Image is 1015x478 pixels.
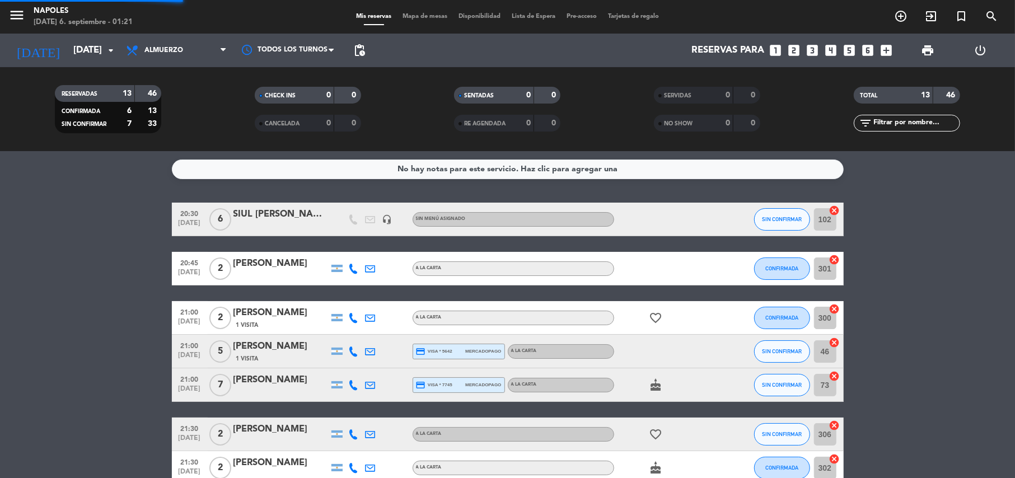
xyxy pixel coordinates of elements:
[34,17,133,28] div: [DATE] 6. septiembre - 01:21
[754,208,810,231] button: SIN CONFIRMAR
[464,121,506,126] span: RE AGENDADA
[416,217,466,221] span: Sin menú asignado
[664,93,691,99] span: SERVIDAS
[954,34,1007,67] div: LOG OUT
[326,119,331,127] strong: 0
[397,13,453,20] span: Mapa de mesas
[751,91,758,99] strong: 0
[397,163,618,176] div: No hay notas para este servicio. Haz clic para agregar una
[762,348,802,354] span: SIN CONFIRMAR
[649,461,663,475] i: cake
[754,423,810,446] button: SIN CONFIRMAR
[754,307,810,329] button: CONFIRMADA
[453,13,506,20] span: Disponibilidad
[62,91,97,97] span: RESERVADAS
[762,216,802,222] span: SIN CONFIRMAR
[921,91,930,99] strong: 13
[860,43,875,58] i: looks_6
[265,121,300,126] span: CANCELADA
[762,431,802,437] span: SIN CONFIRMAR
[464,93,494,99] span: SENTADAS
[416,346,426,357] i: credit_card
[921,44,934,57] span: print
[946,91,957,99] strong: 46
[144,46,183,54] span: Almuerzo
[768,43,783,58] i: looks_one
[829,205,840,216] i: cancel
[511,382,537,387] span: A LA CARTA
[416,432,442,436] span: A LA CARTA
[511,349,537,353] span: A LA CARTA
[416,346,452,357] span: visa * 5642
[551,119,558,127] strong: 0
[829,371,840,382] i: cancel
[350,13,397,20] span: Mis reservas
[664,121,693,126] span: NO SHOW
[974,44,987,57] i: power_settings_new
[762,382,802,388] span: SIN CONFIRMAR
[233,373,329,387] div: [PERSON_NAME]
[602,13,665,20] span: Tarjetas de regalo
[879,43,894,58] i: add_box
[265,93,296,99] span: CHECK INS
[860,93,878,99] span: TOTAL
[176,219,204,232] span: [DATE]
[209,208,231,231] span: 6
[233,306,329,320] div: [PERSON_NAME]
[691,45,764,56] span: Reservas para
[123,90,132,97] strong: 13
[148,107,159,115] strong: 13
[176,434,204,447] span: [DATE]
[824,43,838,58] i: looks_4
[765,315,798,321] span: CONFIRMADA
[62,121,106,127] span: SIN CONFIRMAR
[829,254,840,265] i: cancel
[233,422,329,437] div: [PERSON_NAME]
[829,337,840,348] i: cancel
[8,38,68,63] i: [DATE]
[787,43,801,58] i: looks_two
[526,91,531,99] strong: 0
[829,420,840,431] i: cancel
[465,348,501,355] span: mercadopago
[551,91,558,99] strong: 0
[104,44,118,57] i: arrow_drop_down
[8,7,25,27] button: menu
[416,380,452,390] span: visa * 7745
[209,423,231,446] span: 2
[859,116,873,130] i: filter_list
[176,256,204,269] span: 20:45
[209,340,231,363] span: 5
[62,109,100,114] span: CONFIRMADA
[924,10,938,23] i: exit_to_app
[842,43,857,58] i: looks_5
[726,119,730,127] strong: 0
[751,119,758,127] strong: 0
[649,311,663,325] i: favorite_border
[754,340,810,363] button: SIN CONFIRMAR
[148,90,159,97] strong: 46
[561,13,602,20] span: Pre-acceso
[416,315,442,320] span: A LA CARTA
[382,214,392,224] i: headset_mic
[8,7,25,24] i: menu
[726,91,730,99] strong: 0
[649,378,663,392] i: cake
[416,465,442,470] span: A LA CARTA
[148,120,159,128] strong: 33
[805,43,820,58] i: looks_3
[353,44,366,57] span: pending_actions
[416,266,442,270] span: A LA CARTA
[233,456,329,470] div: [PERSON_NAME]
[765,265,798,271] span: CONFIRMADA
[209,307,231,329] span: 2
[236,354,259,363] span: 1 Visita
[985,10,998,23] i: search
[506,13,561,20] span: Lista de Espera
[209,257,231,280] span: 2
[176,305,204,318] span: 21:00
[465,381,501,388] span: mercadopago
[416,380,426,390] i: credit_card
[352,119,358,127] strong: 0
[233,256,329,271] div: [PERSON_NAME]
